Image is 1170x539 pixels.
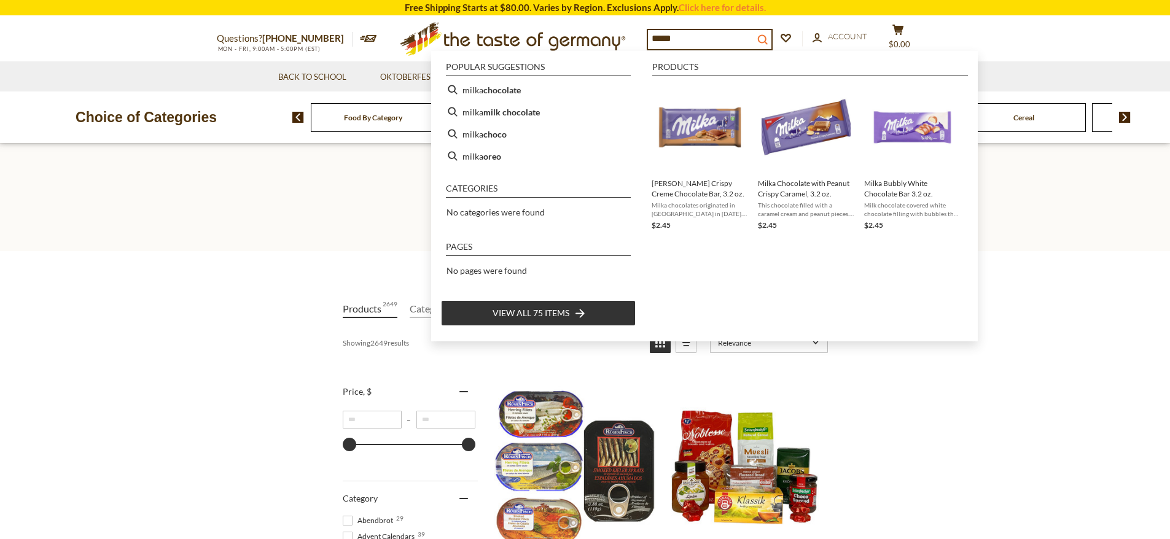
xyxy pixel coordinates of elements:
[344,113,402,122] a: Food By Category
[483,83,521,97] b: chocolate
[647,79,753,236] li: Milka Almond Crispy Creme Chocolate Bar, 3.2 oz.
[889,39,910,49] span: $0.00
[343,493,378,503] span: Category
[652,63,968,76] li: Products
[676,332,696,353] a: View list mode
[441,79,636,101] li: milka chocolate
[679,2,766,13] a: Click here for details.
[446,184,631,198] li: Categories
[652,178,748,199] span: [PERSON_NAME] Crispy Creme Chocolate Bar, 3.2 oz.
[758,220,777,230] span: $2.45
[493,306,569,320] span: View all 75 items
[447,265,527,276] span: No pages were found
[262,33,344,44] a: [PHONE_NUMBER]
[864,83,961,231] a: Milka Bubbly WhiteMilka Bubbly White Chocolate Bar 3.2 oz.Milk chocolate covered white chocolate ...
[859,79,965,236] li: Milka Bubbly White Chocolate Bar 3.2 oz.
[363,386,372,397] span: , $
[446,63,631,76] li: Popular suggestions
[718,338,808,347] span: Relevance
[652,201,748,218] span: Milka chocolates originated in [GEOGRAPHIC_DATA] in [DATE]. The popular brand changed ownership m...
[217,31,353,47] p: Questions?
[292,112,304,123] img: previous arrow
[396,515,404,521] span: 29
[828,31,867,41] span: Account
[431,51,978,341] div: Instant Search Results
[880,24,917,55] button: $0.00
[652,220,671,230] span: $2.45
[652,83,748,231] a: Milka Almond Crispy Creme[PERSON_NAME] Crispy Creme Chocolate Bar, 3.2 oz.Milka chocolates origin...
[441,145,636,167] li: milka oreo
[650,332,671,353] a: View grid mode
[402,415,416,424] span: –
[655,83,744,173] img: Milka Almond Crispy Creme
[410,300,464,318] a: View Categories Tab
[441,101,636,123] li: milka milk chocolate
[864,201,961,218] span: Milk chocolate covered white chocolate filling with bubbles that create a unique melt-in-your-mou...
[483,149,501,163] b: oreo
[343,386,372,397] span: Price
[416,411,475,428] input: Maximum value
[418,531,425,537] span: 39
[753,79,859,236] li: Milka Chocolate with Peanut Crispy Caramel, 3.2 oz.
[864,220,883,230] span: $2.45
[343,300,397,318] a: View Products Tab
[758,201,854,218] span: This chocolate filled with a caramel cream and peanut pieces. Made with delicious milk from free ...
[278,71,346,84] a: Back to School
[758,178,854,199] span: Milka Chocolate with Peanut Crispy Caramel, 3.2 oz.
[447,207,545,217] span: No categories were found
[1013,113,1034,122] a: Cereal
[483,105,540,119] b: milk chocolate
[483,127,507,141] b: choco
[441,300,636,326] li: View all 75 items
[446,242,631,256] li: Pages
[441,123,636,145] li: milka choco
[380,71,443,84] a: Oktoberfest
[343,515,397,526] span: Abendbrot
[383,300,397,317] span: 2649
[868,83,957,173] img: Milka Bubbly White
[710,332,828,353] a: Sort options
[38,199,1132,227] h1: Search results
[1119,112,1131,123] img: next arrow
[370,338,388,347] b: 2649
[758,83,854,231] a: Milka Chocolate with Peanut Crispy Caramel, 3.2 oz.This chocolate filled with a caramel cream and...
[813,30,867,44] a: Account
[343,332,641,353] div: Showing results
[217,45,321,52] span: MON - FRI, 9:00AM - 5:00PM (EST)
[864,178,961,199] span: Milka Bubbly White Chocolate Bar 3.2 oz.
[343,411,402,428] input: Minimum value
